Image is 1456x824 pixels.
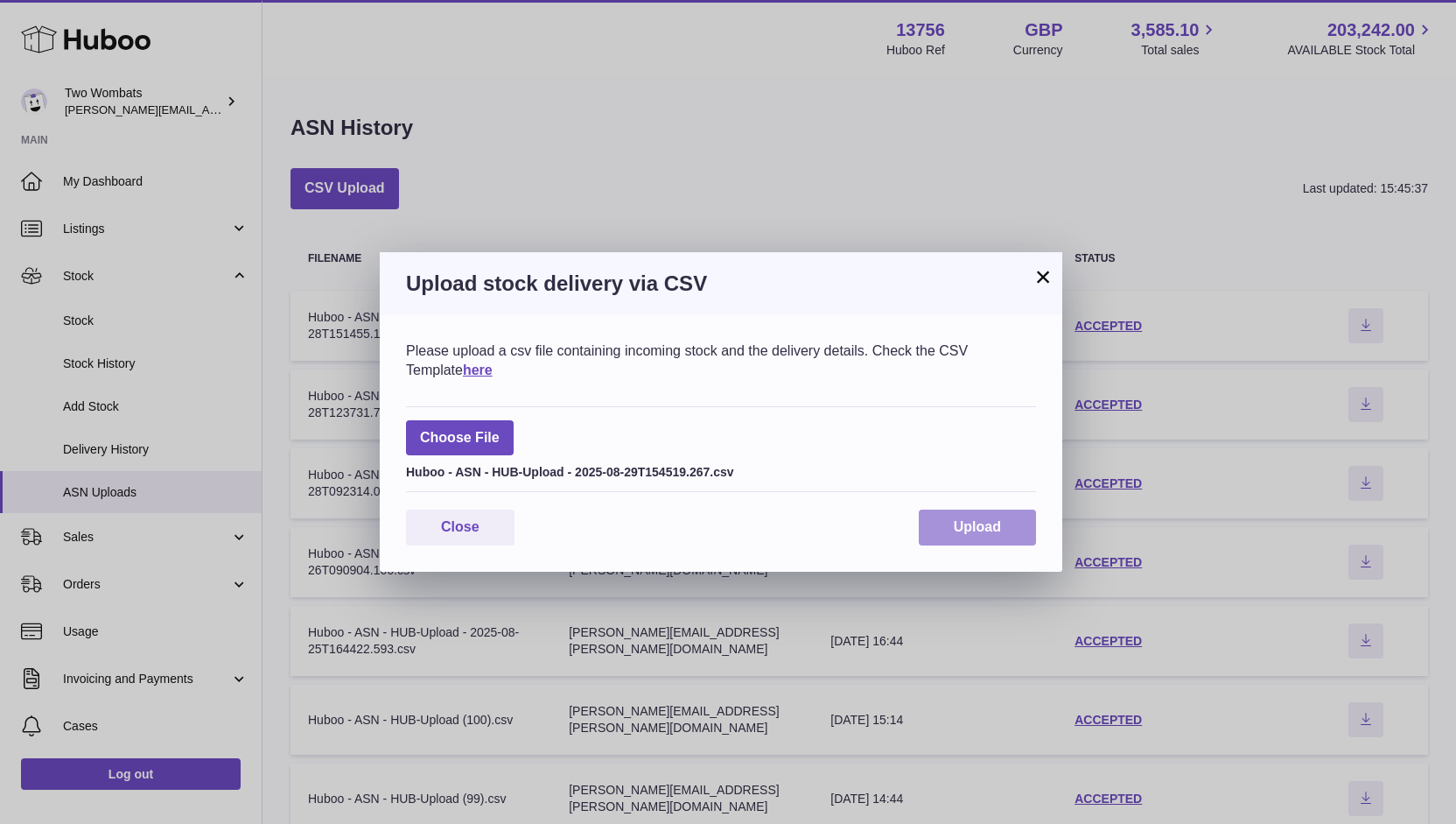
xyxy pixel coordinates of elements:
[1032,266,1053,287] button: ×
[406,510,514,546] button: Close
[406,460,1036,481] div: Huboo - ASN - HUB-Upload - 2025-08-29T154519.267.csv
[463,363,493,377] a: here
[406,342,1036,379] div: Please upload a csv file containing incoming stock and the delivery details. Check the CSV Template
[406,270,1036,298] h3: Upload stock delivery via CSV
[919,510,1036,546] button: Upload
[406,420,514,456] span: Choose File
[441,519,479,534] span: Close
[954,519,1001,534] span: Upload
